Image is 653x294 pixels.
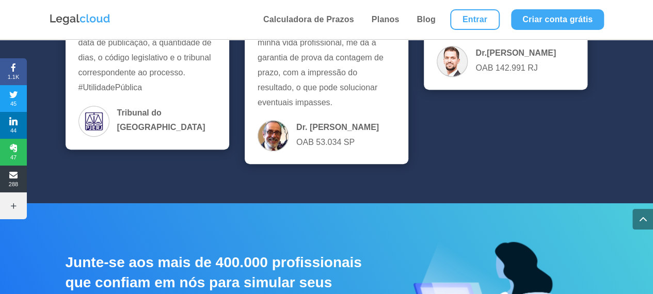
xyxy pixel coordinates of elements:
[475,46,556,77] span: OAB 142.991 RJ
[475,48,556,57] b: Dr.[PERSON_NAME]
[258,120,289,151] img: Dr.-Jader-Macedo-Junior.png
[78,106,109,137] img: O-TJRJ-recomenda-a-Legalcloud.png
[450,9,500,30] a: Entrar
[296,120,379,151] span: OAB 53.034 SP
[296,123,379,132] b: Dr. [PERSON_NAME]
[49,13,111,26] img: Logo da Legalcloud
[437,46,468,77] img: Dr.-Felipe-Hanszmann.png
[511,9,604,30] a: Criar conta grátis
[117,108,205,132] b: Tribunal do [GEOGRAPHIC_DATA]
